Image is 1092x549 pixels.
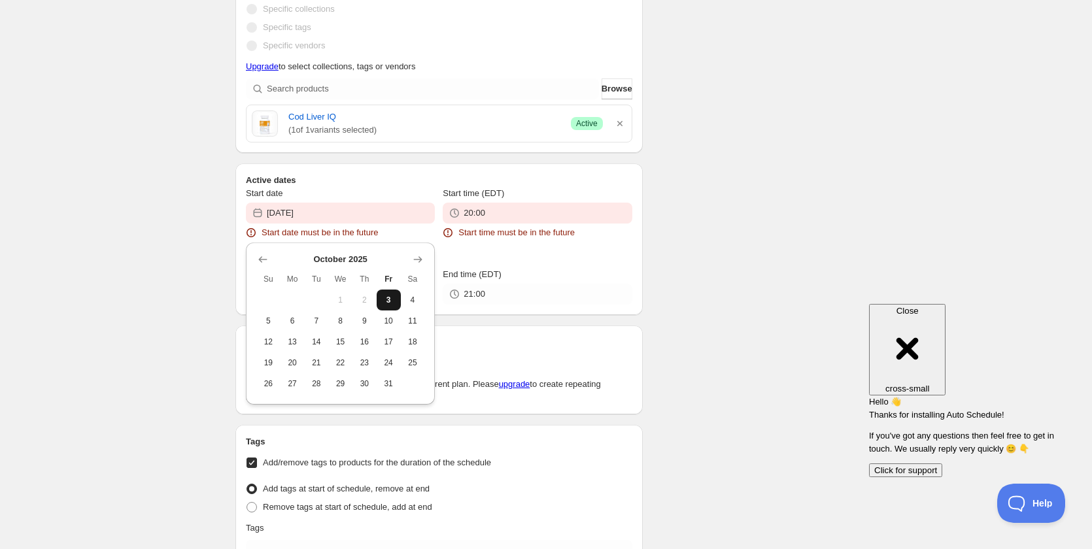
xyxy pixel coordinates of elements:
[305,352,329,373] button: Tuesday October 21 2025
[263,457,491,467] span: Add/remove tags to products for the duration of the schedule
[458,226,575,239] span: Start time must be in the future
[377,331,401,352] button: Friday October 17 2025
[305,310,329,331] button: Tuesday October 7 2025
[358,358,371,368] span: 23
[305,331,329,352] button: Tuesday October 14 2025
[246,336,632,349] h2: Repeating
[263,41,325,50] span: Specific vendors
[358,316,371,326] span: 9
[352,269,377,290] th: Thursday
[382,358,396,368] span: 24
[281,331,305,352] button: Monday October 13 2025
[499,379,530,389] a: upgrade
[328,373,352,394] button: Wednesday October 29 2025
[286,337,299,347] span: 13
[576,118,598,129] span: Active
[377,290,401,310] button: Today Friday October 3 2025
[352,310,377,331] button: Thursday October 9 2025
[246,435,632,448] h2: Tags
[401,310,425,331] button: Saturday October 11 2025
[328,352,352,373] button: Wednesday October 22 2025
[406,316,420,326] span: 11
[305,269,329,290] th: Tuesday
[377,373,401,394] button: Friday October 31 2025
[305,373,329,394] button: Tuesday October 28 2025
[286,316,299,326] span: 6
[328,310,352,331] button: Wednesday October 8 2025
[358,337,371,347] span: 16
[333,274,347,284] span: We
[406,295,420,305] span: 4
[401,352,425,373] button: Saturday October 25 2025
[401,290,425,310] button: Saturday October 4 2025
[281,269,305,290] th: Monday
[382,378,396,389] span: 31
[256,269,281,290] th: Sunday
[862,290,1073,484] iframe: Help Scout Beacon - Messages and Notifications
[256,373,281,394] button: Sunday October 26 2025
[267,78,599,99] input: Search products
[602,78,632,99] button: Browse
[281,373,305,394] button: Monday October 27 2025
[256,331,281,352] button: Sunday October 12 2025
[358,378,371,389] span: 30
[262,337,275,347] span: 12
[246,61,279,71] a: Upgrade
[246,522,264,535] p: Tags
[310,316,324,326] span: 7
[286,378,299,389] span: 27
[352,290,377,310] button: Thursday October 2 2025
[352,352,377,373] button: Thursday October 23 2025
[263,484,430,493] span: Add tags at start of schedule, remove at end
[310,358,324,368] span: 21
[333,295,347,305] span: 1
[443,269,502,279] span: End time (EDT)
[256,310,281,331] button: Sunday October 5 2025
[288,124,560,137] span: ( 1 of 1 variants selected)
[409,250,427,269] button: Show next month, November 2025
[263,4,335,14] span: Specific collections
[382,295,396,305] span: 3
[286,358,299,368] span: 20
[382,316,396,326] span: 10
[377,310,401,331] button: Friday October 10 2025
[401,331,425,352] button: Saturday October 18 2025
[246,60,632,73] p: to select collections, tags or vendors
[328,290,352,310] button: Wednesday October 1 2025
[310,274,324,284] span: Tu
[256,352,281,373] button: Sunday October 19 2025
[262,274,275,284] span: Su
[328,269,352,290] th: Wednesday
[406,358,420,368] span: 25
[288,110,560,124] a: Cod Liver IQ
[333,358,347,368] span: 22
[352,331,377,352] button: Thursday October 16 2025
[602,82,632,95] span: Browse
[263,22,311,32] span: Specific tags
[333,316,347,326] span: 8
[443,188,504,198] span: Start time (EDT)
[262,316,275,326] span: 5
[358,274,371,284] span: Th
[382,274,396,284] span: Fr
[286,274,299,284] span: Mo
[246,174,632,187] h2: Active dates
[377,352,401,373] button: Friday October 24 2025
[281,310,305,331] button: Monday October 6 2025
[263,502,432,512] span: Remove tags at start of schedule, add at end
[262,378,275,389] span: 26
[310,337,324,347] span: 14
[377,269,401,290] th: Friday
[333,337,347,347] span: 15
[333,378,347,389] span: 29
[382,337,396,347] span: 17
[262,358,275,368] span: 19
[281,352,305,373] button: Monday October 20 2025
[328,331,352,352] button: Wednesday October 15 2025
[254,250,272,269] button: Show previous month, September 2025
[358,295,371,305] span: 2
[246,188,282,198] span: Start date
[262,226,379,239] span: Start date must be in the future
[406,337,420,347] span: 18
[406,274,420,284] span: Sa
